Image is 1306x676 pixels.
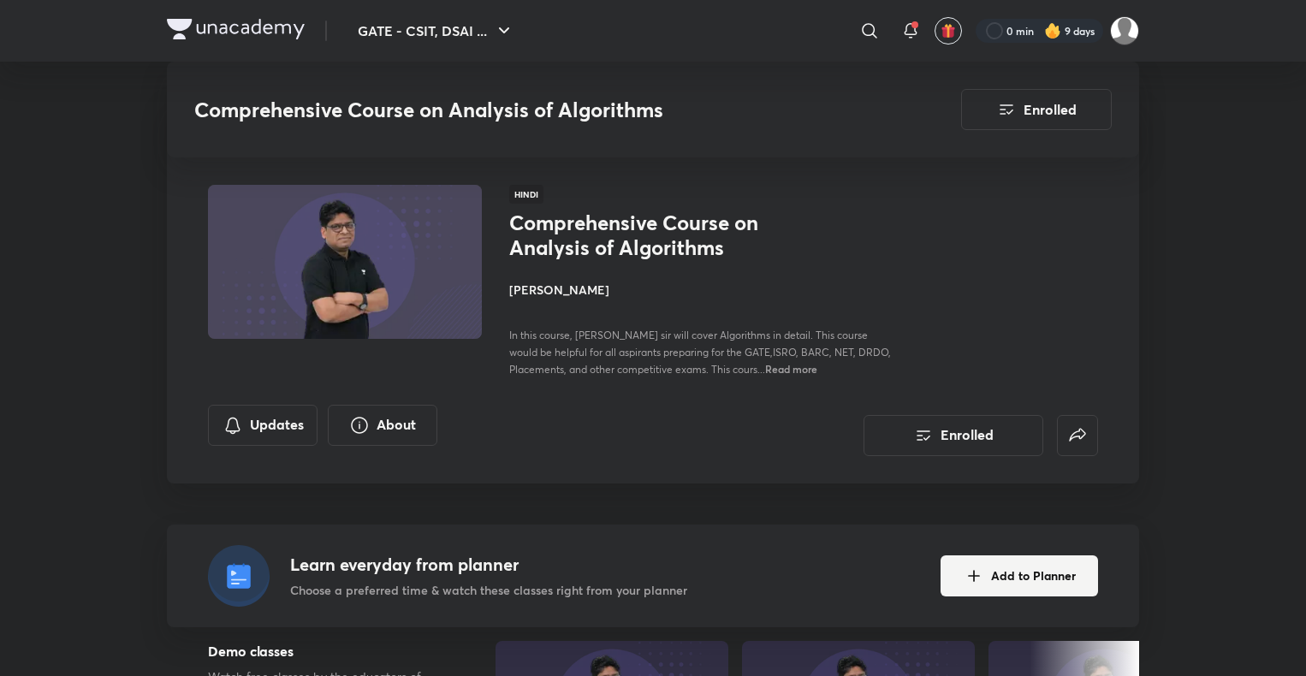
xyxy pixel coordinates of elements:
[1057,415,1098,456] button: false
[509,281,893,299] h4: [PERSON_NAME]
[941,555,1098,596] button: Add to Planner
[208,405,318,446] button: Updates
[347,14,525,48] button: GATE - CSIT, DSAI ...
[509,329,891,376] span: In this course, [PERSON_NAME] sir will cover Algorithms in detail. This course would be helpful f...
[509,211,789,260] h1: Comprehensive Course on Analysis of Algorithms
[328,405,437,446] button: About
[194,98,864,122] h3: Comprehensive Course on Analysis of Algorithms
[208,641,441,661] h5: Demo classes
[205,183,484,341] img: Thumbnail
[1044,22,1061,39] img: streak
[290,581,687,599] p: Choose a preferred time & watch these classes right from your planner
[509,185,543,204] span: Hindi
[961,89,1112,130] button: Enrolled
[1110,16,1139,45] img: Somya P
[167,19,305,39] img: Company Logo
[935,17,962,44] button: avatar
[290,552,687,578] h4: Learn everyday from planner
[941,23,956,39] img: avatar
[765,362,817,376] span: Read more
[167,19,305,44] a: Company Logo
[864,415,1043,456] button: Enrolled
